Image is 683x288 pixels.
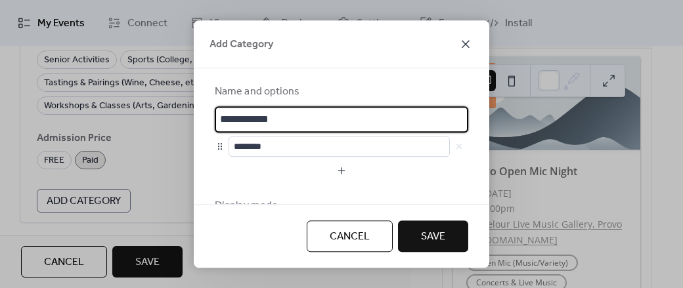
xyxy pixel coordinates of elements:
div: Display mode [215,198,466,214]
div: Name and options [215,84,466,100]
button: Save [398,220,468,252]
span: Cancel [330,229,370,245]
button: Cancel [307,220,393,252]
span: Save [421,229,445,245]
span: Add Category [209,37,273,52]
